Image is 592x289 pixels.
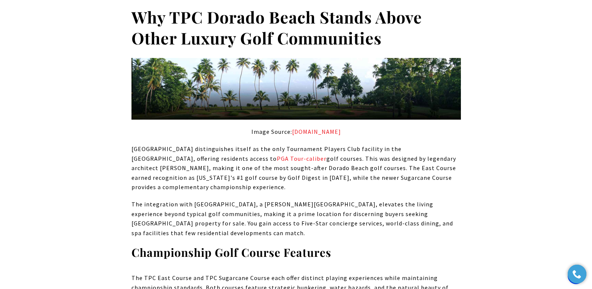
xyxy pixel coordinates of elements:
[131,127,461,137] p: Image Source:
[131,144,461,192] p: [GEOGRAPHIC_DATA] distinguishes itself as the only Tournament Players Club facility in the [GEOGR...
[131,6,422,49] strong: Why TPC Dorado Beach Stands Above Other Luxury Golf Communities
[292,128,341,135] a: [DOMAIN_NAME]
[131,245,331,260] strong: Championship Golf Course Features
[131,200,461,238] p: The integration with [GEOGRAPHIC_DATA], a [PERSON_NAME][GEOGRAPHIC_DATA], elevates the living exp...
[277,155,326,162] a: PGA Tour-caliber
